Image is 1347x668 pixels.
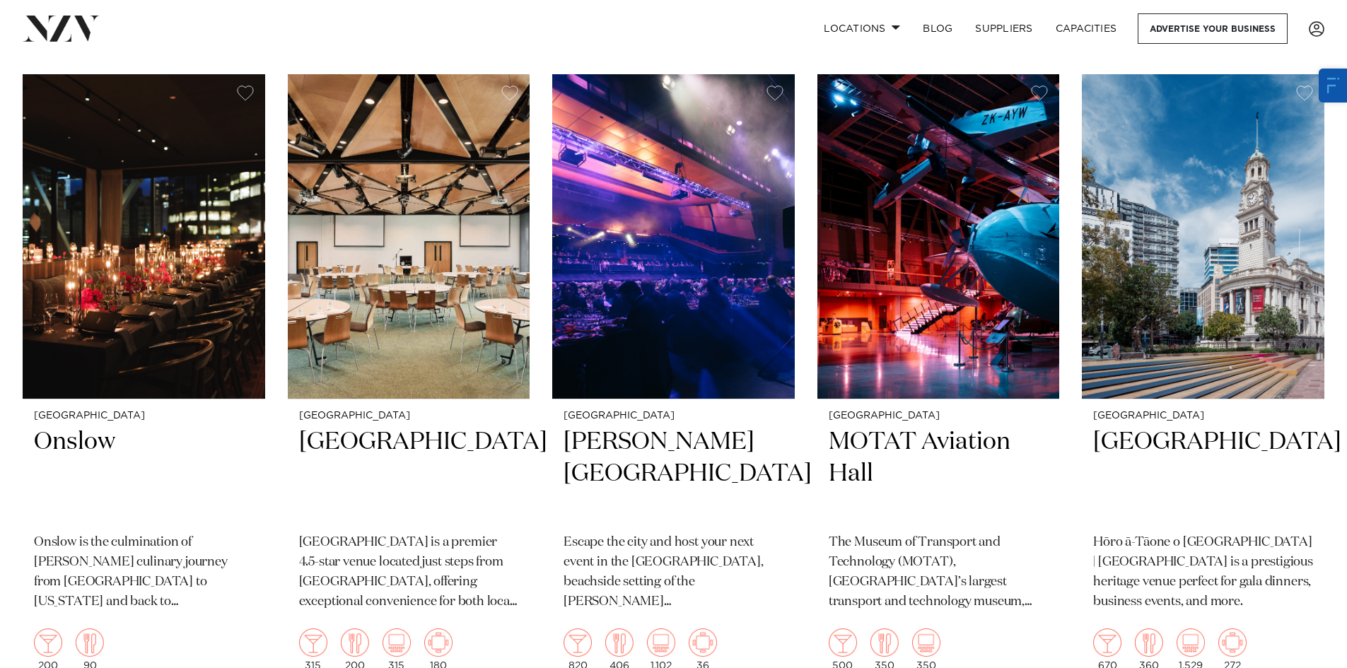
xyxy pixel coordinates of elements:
[829,533,1049,612] p: The Museum of Transport and Technology (MOTAT), [GEOGRAPHIC_DATA]’s largest transport and technol...
[605,628,634,657] img: dining.png
[76,628,104,657] img: dining.png
[812,13,911,44] a: Locations
[1138,13,1288,44] a: Advertise your business
[299,426,519,522] h2: [GEOGRAPHIC_DATA]
[1093,411,1313,421] small: [GEOGRAPHIC_DATA]
[34,411,254,421] small: [GEOGRAPHIC_DATA]
[299,533,519,612] p: [GEOGRAPHIC_DATA] is a premier 4.5-star venue located just steps from [GEOGRAPHIC_DATA], offering...
[1135,628,1163,657] img: dining.png
[911,13,964,44] a: BLOG
[34,426,254,522] h2: Onslow
[341,628,369,657] img: dining.png
[689,628,717,657] img: meeting.png
[564,426,783,522] h2: [PERSON_NAME][GEOGRAPHIC_DATA]
[564,411,783,421] small: [GEOGRAPHIC_DATA]
[1093,533,1313,612] p: Hōro ā-Tāone o [GEOGRAPHIC_DATA] | [GEOGRAPHIC_DATA] is a prestigious heritage venue perfect for ...
[829,628,857,657] img: cocktail.png
[870,628,899,657] img: dining.png
[647,628,675,657] img: theatre.png
[288,74,530,399] img: Conference space at Novotel Auckland Airport
[912,628,940,657] img: theatre.png
[1177,628,1205,657] img: theatre.png
[299,628,327,657] img: cocktail.png
[1218,628,1247,657] img: meeting.png
[424,628,453,657] img: meeting.png
[23,16,100,41] img: nzv-logo.png
[299,411,519,421] small: [GEOGRAPHIC_DATA]
[1044,13,1129,44] a: Capacities
[564,533,783,612] p: Escape the city and host your next event in the [GEOGRAPHIC_DATA], beachside setting of the [PERS...
[383,628,411,657] img: theatre.png
[1093,426,1313,522] h2: [GEOGRAPHIC_DATA]
[1093,628,1121,657] img: cocktail.png
[829,411,1049,421] small: [GEOGRAPHIC_DATA]
[964,13,1044,44] a: SUPPLIERS
[564,628,592,657] img: cocktail.png
[34,533,254,612] p: Onslow is the culmination of [PERSON_NAME] culinary journey from [GEOGRAPHIC_DATA] to [US_STATE] ...
[829,426,1049,522] h2: MOTAT Aviation Hall
[34,628,62,657] img: cocktail.png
